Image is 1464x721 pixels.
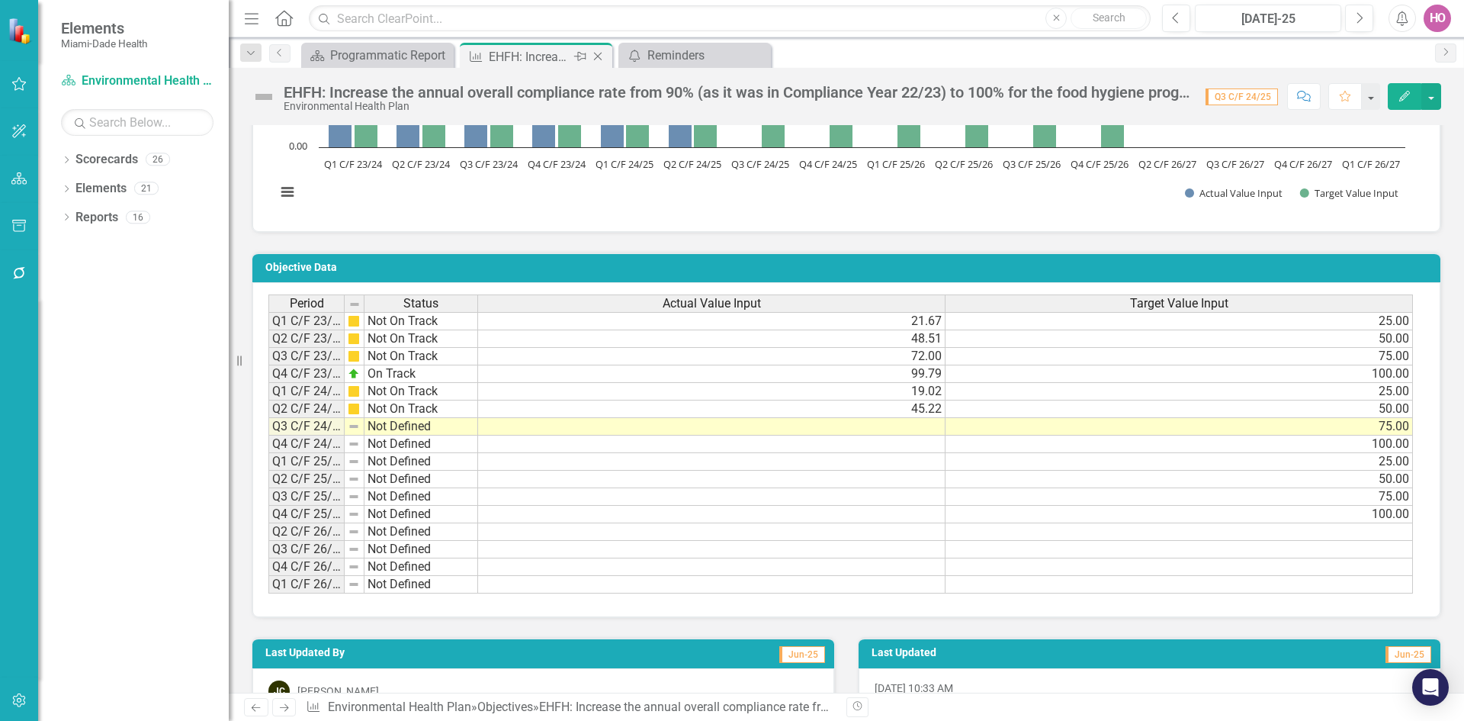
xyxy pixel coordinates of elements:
[268,401,345,418] td: Q2 C/F 24/25
[663,297,761,311] span: Actual Value Input
[348,368,360,380] img: zOikAAAAAElFTkSuQmCC
[1412,669,1449,706] div: Open Intercom Messenger
[478,365,945,383] td: 99.79
[330,46,450,65] div: Programmatic Report
[1206,157,1264,171] text: Q3 C/F 26/27
[8,18,34,44] img: ClearPoint Strategy
[364,558,478,576] td: Not Defined
[268,576,345,594] td: Q1 C/F 26/27
[945,506,1413,523] td: 100.00
[647,46,767,65] div: Reminders
[1071,157,1128,171] text: Q4 C/F 25/26
[945,401,1413,418] td: 50.00
[1424,5,1451,32] button: HO
[867,157,925,171] text: Q1 C/F 25/26
[622,46,767,65] a: Reminders
[268,330,345,348] td: Q2 C/F 23/24
[348,561,360,573] img: 8DAGhfEEPCf229AAAAAElFTkSuQmCC
[329,114,352,147] path: Q1 C/F 23/24, 21.67. Actual Value Input.
[348,578,360,591] img: 8DAGhfEEPCf229AAAAAElFTkSuQmCC
[364,418,478,436] td: Not Defined
[284,84,1190,101] div: EHFH: Increase the annual overall compliance rate from 90% (as it was in Compliance Year 22/23) t...
[306,699,835,716] div: » »
[364,523,478,541] td: Not Defined
[945,453,1413,471] td: 25.00
[297,684,379,699] div: [PERSON_NAME]
[268,418,345,436] td: Q3 C/F 24/25
[1300,186,1398,200] button: Show Target Value Input
[364,541,478,558] td: Not Defined
[403,297,438,311] span: Status
[1195,5,1341,32] button: [DATE]-25
[348,333,360,345] img: cBAA0RP0Y6D5n+AAAAAElFTkSuQmCC
[75,151,138,169] a: Scorecards
[601,117,624,147] path: Q1 C/F 24/25, 19.02. Actual Value Input.
[348,298,361,311] img: 8DAGhfEEPCf229AAAAAElFTkSuQmCC
[1385,646,1431,663] span: Jun-25
[1093,11,1125,24] span: Search
[1274,157,1332,171] text: Q4 C/F 26/27
[945,488,1413,506] td: 75.00
[268,383,345,401] td: Q1 C/F 24/25
[945,365,1413,383] td: 100.00
[364,330,478,348] td: Not On Track
[268,541,345,558] td: Q3 C/F 26/27
[364,506,478,523] td: Not Defined
[348,455,360,468] img: 8DAGhfEEPCf229AAAAAElFTkSuQmCC
[1185,186,1283,200] button: Show Actual Value Input
[478,401,945,418] td: 45.22
[289,139,307,153] text: 0.00
[252,85,276,109] img: Not Defined
[364,401,478,418] td: Not On Track
[935,157,993,171] text: Q2 C/F 25/26
[945,383,1413,401] td: 25.00
[897,109,921,147] path: Q1 C/F 25/26, 25. Target Value Input.
[284,101,1190,112] div: Environmental Health Plan
[268,348,345,365] td: Q3 C/F 23/24
[134,182,159,195] div: 21
[945,471,1413,488] td: 50.00
[1071,8,1147,29] button: Search
[146,153,170,166] div: 26
[277,182,298,203] button: View chart menu, Chart
[268,436,345,453] td: Q4 C/F 24/25
[364,436,478,453] td: Not Defined
[872,647,1196,658] h3: Last Updated
[731,157,789,171] text: Q3 C/F 24/25
[364,312,478,330] td: Not On Track
[1138,157,1196,171] text: Q2 C/F 26/27
[1200,10,1336,28] div: [DATE]-25
[348,508,360,520] img: 8DAGhfEEPCf229AAAAAElFTkSuQmCC
[478,348,945,365] td: 72.00
[290,297,324,311] span: Period
[348,403,360,415] img: cBAA0RP0Y6D5n+AAAAAElFTkSuQmCC
[478,383,945,401] td: 19.02
[348,350,360,362] img: cBAA0RP0Y6D5n+AAAAAElFTkSuQmCC
[1130,297,1228,311] span: Target Value Input
[596,157,653,171] text: Q1 C/F 24/25
[348,420,360,433] img: 8DAGhfEEPCf229AAAAAElFTkSuQmCC
[478,330,945,348] td: 48.51
[265,262,1433,273] h3: Objective Data
[61,19,147,37] span: Elements
[779,646,825,663] span: Jun-25
[268,558,345,576] td: Q4 C/F 26/27
[348,438,360,450] img: 8DAGhfEEPCf229AAAAAElFTkSuQmCC
[859,668,1440,713] div: [DATE] 10:33 AM
[268,506,345,523] td: Q4 C/F 25/26
[1206,89,1278,105] span: Q3 C/F 24/25
[348,315,360,327] img: cBAA0RP0Y6D5n+AAAAAElFTkSuQmCC
[1342,157,1400,171] text: Q1 C/F 26/27
[348,543,360,555] img: 8DAGhfEEPCf229AAAAAElFTkSuQmCC
[268,365,345,383] td: Q4 C/F 23/24
[348,491,360,503] img: 8DAGhfEEPCf229AAAAAElFTkSuQmCC
[328,700,471,714] a: Environmental Health Plan
[364,348,478,365] td: Not On Track
[528,157,586,171] text: Q4 C/F 23/24
[489,47,570,66] div: EHFH: Increase the annual overall compliance rate from 90% (as it was in Compliance Year 22/23) t...
[477,700,533,714] a: Objectives
[348,385,360,398] img: cBAA0RP0Y6D5n+AAAAAElFTkSuQmCC
[799,157,857,171] text: Q4 C/F 24/25
[324,157,383,171] text: Q1 C/F 23/24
